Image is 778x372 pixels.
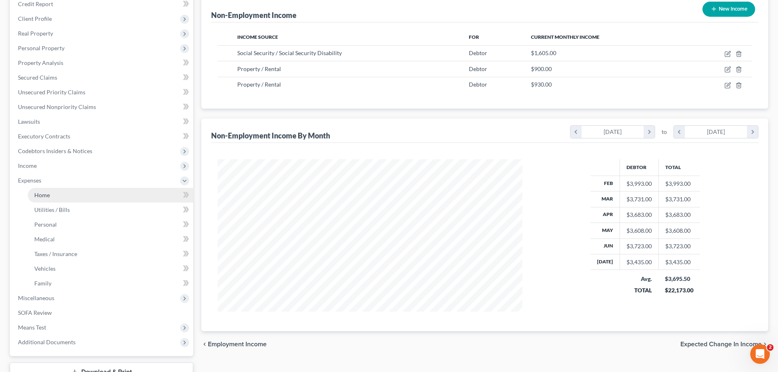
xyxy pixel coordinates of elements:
span: Personal Property [18,45,65,51]
span: 2 [767,344,774,351]
div: $3,608.00 [626,227,652,235]
td: $3,723.00 [658,238,700,254]
div: [DATE] [685,126,747,138]
div: [DATE] [582,126,644,138]
td: $3,731.00 [658,192,700,207]
span: SOFA Review [18,309,52,316]
a: Executory Contracts [11,129,193,144]
iframe: Intercom live chat [750,344,770,364]
td: $3,683.00 [658,207,700,223]
i: chevron_left [571,126,582,138]
td: $3,608.00 [658,223,700,238]
div: Non-Employment Income By Month [211,131,330,140]
i: chevron_right [644,126,655,138]
span: Client Profile [18,15,52,22]
span: Taxes / Insurance [34,250,77,257]
th: Jun [591,238,620,254]
span: Current Monthly Income [531,34,600,40]
div: $22,173.00 [665,286,693,294]
span: Miscellaneous [18,294,54,301]
span: $1,605.00 [531,49,556,56]
div: TOTAL [626,286,652,294]
a: Home [28,188,193,203]
div: $3,993.00 [626,180,652,188]
i: chevron_left [201,341,208,347]
span: Debtor [469,81,487,88]
a: Personal [28,217,193,232]
th: Total [658,159,700,176]
a: Vehicles [28,261,193,276]
span: $900.00 [531,65,552,72]
span: Unsecured Nonpriority Claims [18,103,96,110]
a: Property Analysis [11,56,193,70]
span: Expenses [18,177,41,184]
span: Lawsuits [18,118,40,125]
i: chevron_right [762,341,768,347]
span: Codebtors Insiders & Notices [18,147,92,154]
span: Property / Rental [237,65,281,72]
a: Lawsuits [11,114,193,129]
i: chevron_left [674,126,685,138]
a: Secured Claims [11,70,193,85]
span: Utilities / Bills [34,206,70,213]
div: $3,731.00 [626,195,652,203]
span: Family [34,280,51,287]
span: Employment Income [208,341,267,347]
th: Debtor [620,159,658,176]
i: chevron_right [747,126,758,138]
div: $3,723.00 [626,242,652,250]
span: to [662,128,667,136]
th: Apr [591,207,620,223]
div: Avg. [626,275,652,283]
span: Secured Claims [18,74,57,81]
button: chevron_left Employment Income [201,341,267,347]
td: $3,435.00 [658,254,700,270]
button: New Income [702,2,755,17]
span: Additional Documents [18,339,76,345]
a: Medical [28,232,193,247]
span: Debtor [469,65,487,72]
span: Debtor [469,49,487,56]
th: May [591,223,620,238]
td: $3,993.00 [658,176,700,191]
a: Family [28,276,193,291]
span: Vehicles [34,265,56,272]
a: Unsecured Nonpriority Claims [11,100,193,114]
th: Mar [591,192,620,207]
button: Expected Change in Income chevron_right [680,341,768,347]
span: Income Source [237,34,278,40]
span: $930.00 [531,81,552,88]
a: Utilities / Bills [28,203,193,217]
span: Unsecured Priority Claims [18,89,85,96]
span: Property / Rental [237,81,281,88]
span: Real Property [18,30,53,37]
span: Credit Report [18,0,53,7]
span: Property Analysis [18,59,63,66]
span: Expected Change in Income [680,341,762,347]
span: Medical [34,236,55,243]
div: $3,695.50 [665,275,693,283]
span: Home [34,192,50,198]
a: SOFA Review [11,305,193,320]
span: Executory Contracts [18,133,70,140]
div: Non-Employment Income [211,10,296,20]
span: Social Security / Social Security Disability [237,49,342,56]
span: For [469,34,479,40]
span: Means Test [18,324,46,331]
span: Income [18,162,37,169]
a: Taxes / Insurance [28,247,193,261]
div: $3,435.00 [626,258,652,266]
th: Feb [591,176,620,191]
div: $3,683.00 [626,211,652,219]
th: [DATE] [591,254,620,270]
a: Unsecured Priority Claims [11,85,193,100]
span: Personal [34,221,57,228]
